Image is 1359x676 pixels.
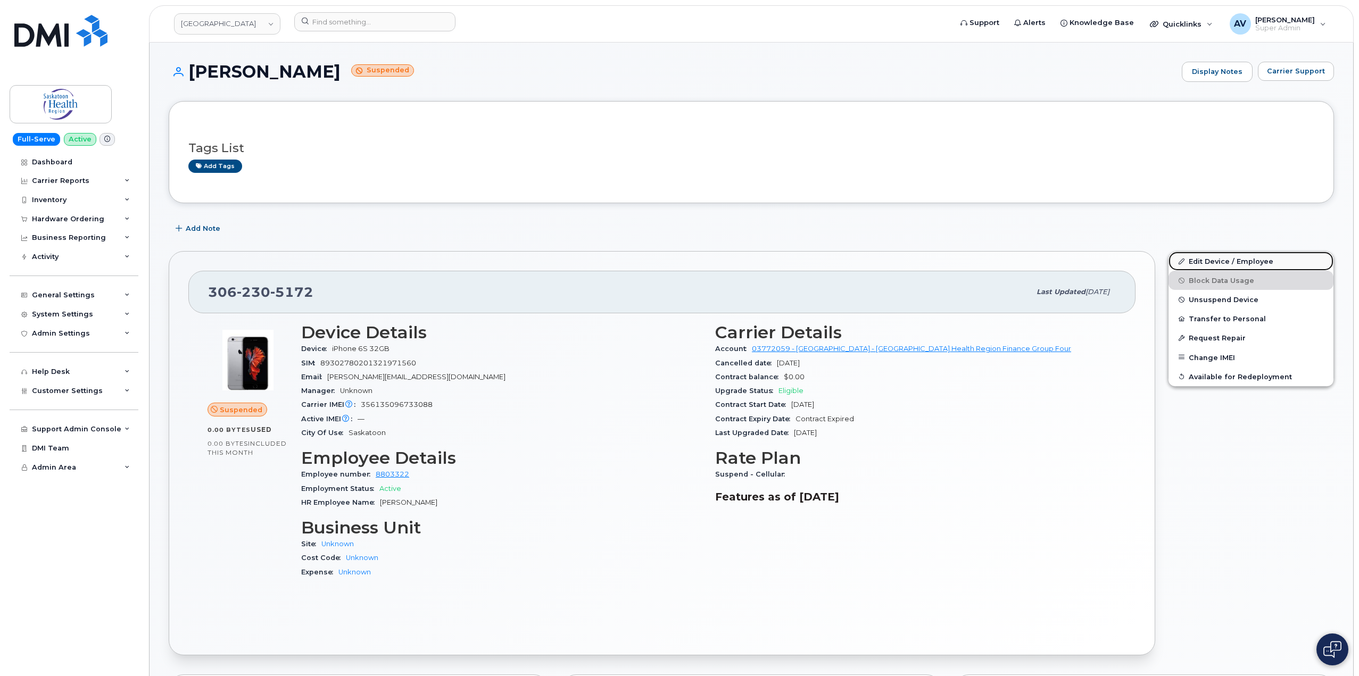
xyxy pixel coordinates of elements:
[301,518,702,537] h3: Business Unit
[715,448,1116,468] h3: Rate Plan
[301,415,358,423] span: Active IMEI
[715,429,794,437] span: Last Upgraded Date
[794,429,817,437] span: [DATE]
[301,323,702,342] h3: Device Details
[1169,252,1333,271] a: Edit Device / Employee
[332,345,390,353] span: iPhone 6S 32GB
[251,425,272,433] span: used
[1189,296,1258,304] span: Unsuspend Device
[301,387,340,395] span: Manager
[186,223,220,233] span: Add Note
[1267,66,1325,76] span: Carrier Support
[795,415,854,423] span: Contract Expired
[715,345,752,353] span: Account
[237,284,270,300] span: 230
[301,345,332,353] span: Device
[301,359,320,367] span: SIM
[1169,309,1333,328] button: Transfer to Personal
[208,440,248,447] span: 0.00 Bytes
[1169,328,1333,347] button: Request Repair
[216,328,280,392] img: image20231002-4137094-svo40j.jpeg
[778,387,803,395] span: Eligible
[351,64,414,77] small: Suspended
[715,400,791,408] span: Contract Start Date
[1085,288,1109,296] span: [DATE]
[321,540,354,548] a: Unknown
[361,400,433,408] span: 356135096733088
[301,568,338,576] span: Expense
[379,485,401,493] span: Active
[188,160,242,173] a: Add tags
[208,284,313,300] span: 306
[220,405,262,415] span: Suspended
[1189,372,1292,380] span: Available for Redeployment
[380,498,437,506] span: [PERSON_NAME]
[715,490,1116,503] h3: Features as of [DATE]
[301,470,376,478] span: Employee number
[1182,62,1253,82] a: Display Notes
[1037,288,1085,296] span: Last updated
[301,485,379,493] span: Employment Status
[301,373,327,381] span: Email
[301,540,321,548] span: Site
[715,323,1116,342] h3: Carrier Details
[301,498,380,506] span: HR Employee Name
[791,400,814,408] span: [DATE]
[715,470,790,478] span: Suspend - Cellular
[270,284,313,300] span: 5172
[1169,367,1333,386] button: Available for Redeployment
[376,470,409,478] a: 8803322
[301,400,361,408] span: Carrier IMEI
[338,568,371,576] a: Unknown
[301,448,702,468] h3: Employee Details
[777,359,800,367] span: [DATE]
[715,387,778,395] span: Upgrade Status
[358,415,364,423] span: —
[1258,62,1334,81] button: Carrier Support
[1169,271,1333,290] button: Block Data Usage
[752,345,1071,353] a: 03772059 - [GEOGRAPHIC_DATA] - [GEOGRAPHIC_DATA] Health Region Finance Group Four
[715,373,784,381] span: Contract balance
[346,554,378,562] a: Unknown
[1169,348,1333,367] button: Change IMEI
[208,426,251,433] span: 0.00 Bytes
[340,387,372,395] span: Unknown
[301,429,349,437] span: City Of Use
[320,359,416,367] span: 89302780201321971560
[715,359,777,367] span: Cancelled date
[715,415,795,423] span: Contract Expiry Date
[327,373,506,381] span: [PERSON_NAME][EMAIL_ADDRESS][DOMAIN_NAME]
[169,219,229,238] button: Add Note
[1323,641,1341,658] img: Open chat
[188,141,1314,155] h3: Tags List
[784,373,805,381] span: $0.00
[349,429,386,437] span: Saskatoon
[1169,290,1333,309] button: Unsuspend Device
[169,62,1176,81] h1: [PERSON_NAME]
[301,554,346,562] span: Cost Code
